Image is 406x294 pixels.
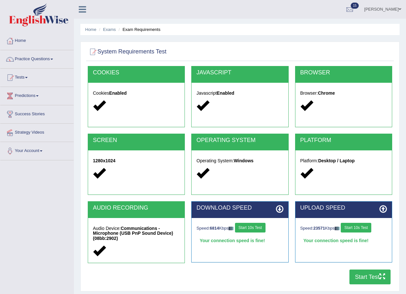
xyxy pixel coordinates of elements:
div: Your connection speed is fine! [300,236,387,245]
strong: Desktop / Laptop [318,158,355,163]
img: ajax-loader-fb-connection.gif [229,227,234,230]
a: Your Account [0,142,74,158]
div: Your connection speed is fine! [196,236,283,245]
h2: OPERATING SYSTEM [196,137,283,144]
strong: Chrome [318,90,335,96]
h2: COOKIES [93,70,180,76]
span: 15 [351,3,359,9]
strong: Enabled [217,90,234,96]
strong: Communications - Microphone (USB PnP Sound Device) (08bb:2902) [93,226,173,241]
h2: JAVASCRIPT [196,70,283,76]
h2: UPLOAD SPEED [300,205,387,211]
img: ajax-loader-fb-connection.gif [335,227,340,230]
a: Strategy Videos [0,124,74,140]
div: Speed: Kbps [300,223,387,234]
h5: Cookies [93,91,180,96]
h2: BROWSER [300,70,387,76]
a: Home [0,32,74,48]
a: Practice Questions [0,50,74,66]
h2: AUDIO RECORDING [93,205,180,211]
button: Start 10s Test [341,223,371,232]
strong: Enabled [109,90,127,96]
a: Tests [0,69,74,85]
h2: System Requirements Test [88,47,167,57]
h5: Audio Device: [93,226,180,241]
strong: 1280x1024 [93,158,115,163]
strong: 23571 [313,226,325,231]
div: Speed: Kbps [196,223,283,234]
strong: 6814 [210,226,219,231]
strong: Windows [234,158,253,163]
a: Predictions [0,87,74,103]
h2: SCREEN [93,137,180,144]
button: Start Test [349,270,391,284]
h2: DOWNLOAD SPEED [196,205,283,211]
li: Exam Requirements [117,26,160,33]
h5: Platform: [300,158,387,163]
a: Home [85,27,96,32]
h5: Browser: [300,91,387,96]
a: Exams [103,27,116,32]
a: Success Stories [0,105,74,121]
button: Start 10s Test [235,223,266,232]
h5: Operating System: [196,158,283,163]
h5: Javascript [196,91,283,96]
h2: PLATFORM [300,137,387,144]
